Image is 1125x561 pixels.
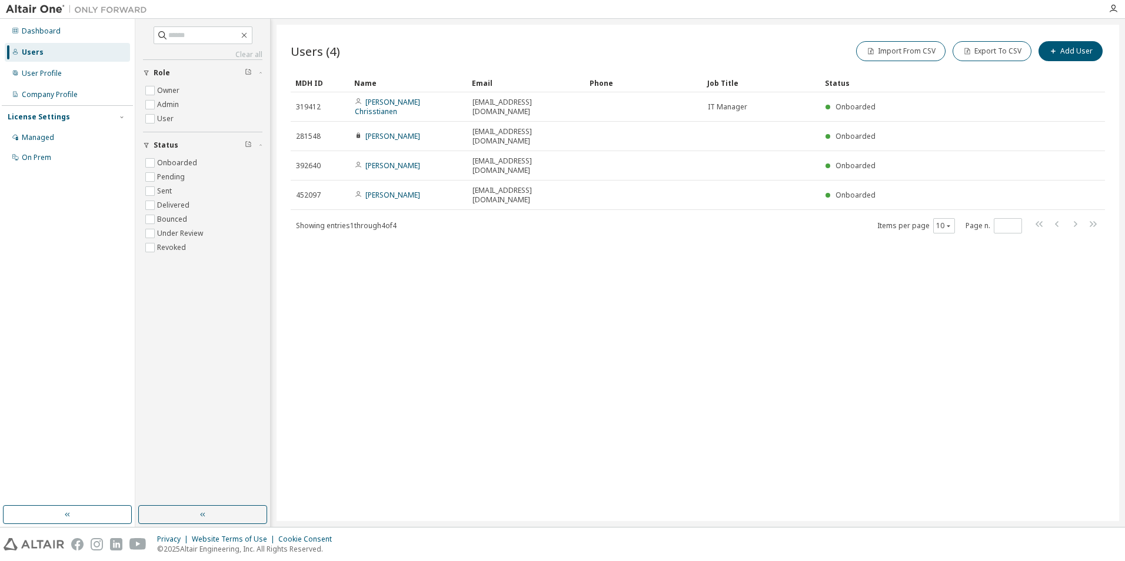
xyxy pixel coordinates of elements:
span: Items per page [877,218,955,233]
div: Cookie Consent [278,535,339,544]
button: Role [143,60,262,86]
div: Dashboard [22,26,61,36]
label: User [157,112,176,126]
a: [PERSON_NAME] Chrisstianen [355,97,420,116]
button: Export To CSV [953,41,1031,61]
button: Add User [1039,41,1103,61]
span: Onboarded [836,131,876,141]
label: Delivered [157,198,192,212]
span: Onboarded [836,102,876,112]
div: License Settings [8,112,70,122]
label: Under Review [157,226,205,241]
a: [PERSON_NAME] [365,131,420,141]
button: 10 [936,221,952,231]
span: 319412 [296,102,321,112]
span: Status [154,141,178,150]
a: [PERSON_NAME] [365,161,420,171]
span: [EMAIL_ADDRESS][DOMAIN_NAME] [472,156,580,175]
label: Onboarded [157,156,199,170]
button: Status [143,132,262,158]
label: Owner [157,84,182,98]
div: Website Terms of Use [192,535,278,544]
label: Sent [157,184,174,198]
img: youtube.svg [129,538,147,550]
div: Email [472,74,580,92]
img: Altair One [6,4,153,15]
span: Showing entries 1 through 4 of 4 [296,221,397,231]
label: Revoked [157,241,188,255]
span: Page n. [966,218,1022,233]
div: Users [22,48,44,57]
span: Onboarded [836,190,876,200]
span: [EMAIL_ADDRESS][DOMAIN_NAME] [472,127,580,146]
span: [EMAIL_ADDRESS][DOMAIN_NAME] [472,186,580,205]
div: User Profile [22,69,62,78]
div: Job Title [707,74,816,92]
label: Admin [157,98,181,112]
span: 452097 [296,191,321,200]
span: 281548 [296,132,321,141]
div: Privacy [157,535,192,544]
span: 392640 [296,161,321,171]
span: Clear filter [245,141,252,150]
span: IT Manager [708,102,747,112]
span: [EMAIL_ADDRESS][DOMAIN_NAME] [472,98,580,116]
img: instagram.svg [91,538,103,550]
img: facebook.svg [71,538,84,550]
span: Role [154,68,170,78]
p: © 2025 Altair Engineering, Inc. All Rights Reserved. [157,544,339,554]
div: On Prem [22,153,51,162]
div: Phone [590,74,698,92]
img: altair_logo.svg [4,538,64,550]
label: Bounced [157,212,189,226]
a: [PERSON_NAME] [365,190,420,200]
div: MDH ID [295,74,345,92]
span: Clear filter [245,68,252,78]
div: Name [354,74,462,92]
button: Import From CSV [856,41,946,61]
label: Pending [157,170,187,184]
img: linkedin.svg [110,538,122,550]
div: Status [825,74,1044,92]
span: Users (4) [291,43,340,59]
a: Clear all [143,50,262,59]
div: Managed [22,133,54,142]
span: Onboarded [836,161,876,171]
div: Company Profile [22,90,78,99]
